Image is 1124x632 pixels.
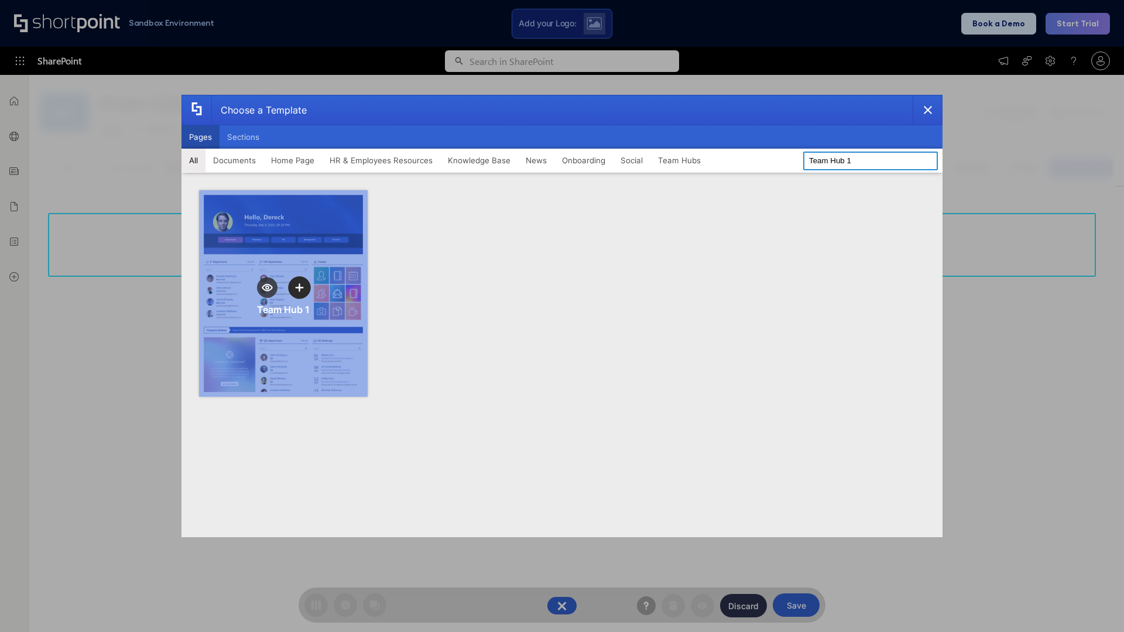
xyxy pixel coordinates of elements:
iframe: Chat Widget [1065,576,1124,632]
button: HR & Employees Resources [322,149,440,172]
div: Team Hub 1 [257,304,310,315]
button: Team Hubs [650,149,708,172]
button: Sections [220,125,267,149]
button: All [181,149,205,172]
button: Onboarding [554,149,613,172]
button: News [518,149,554,172]
input: Search [803,152,938,170]
button: Home Page [263,149,322,172]
button: Social [613,149,650,172]
button: Pages [181,125,220,149]
div: template selector [181,95,943,537]
button: Documents [205,149,263,172]
button: Knowledge Base [440,149,518,172]
div: Choose a Template [211,95,307,125]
